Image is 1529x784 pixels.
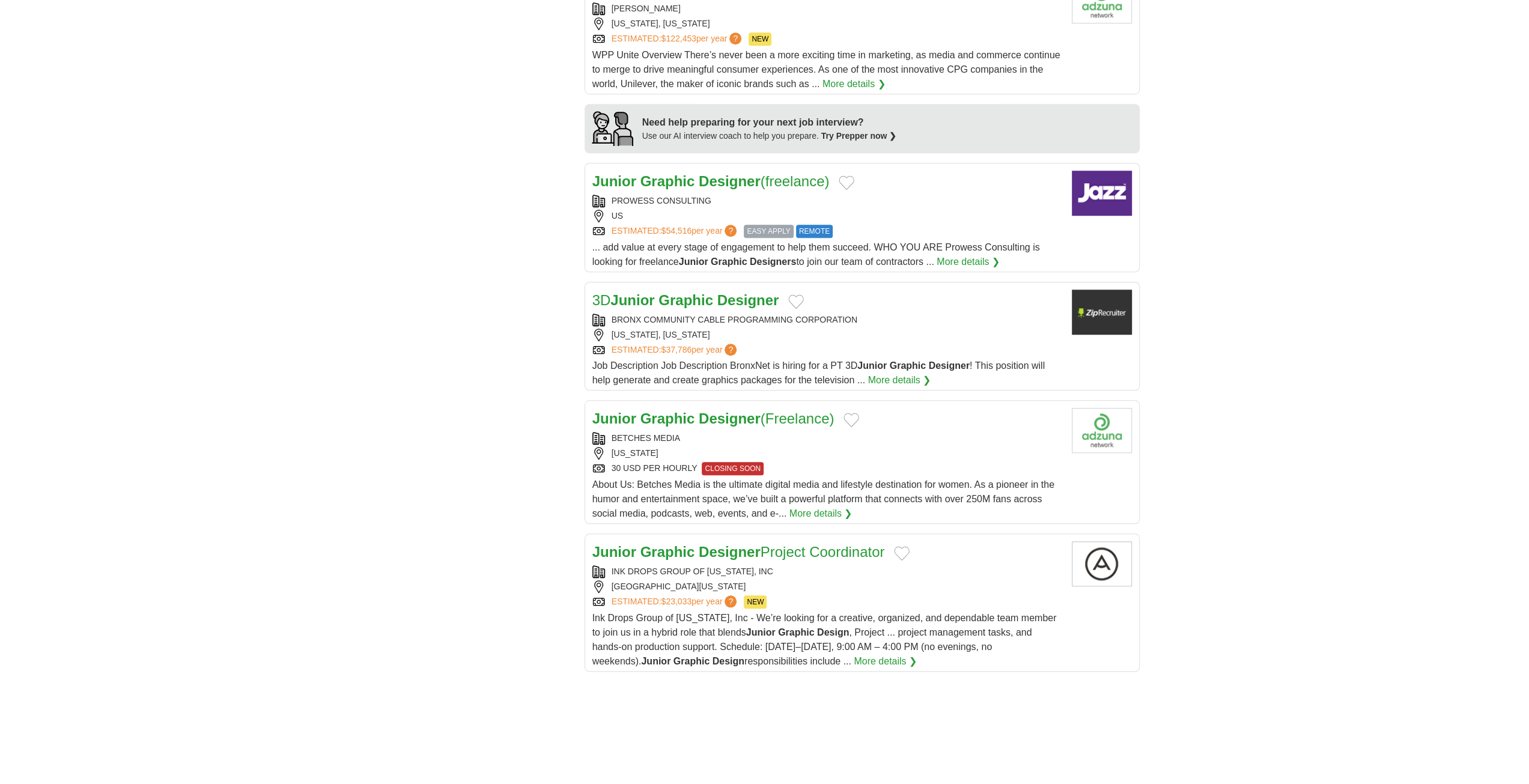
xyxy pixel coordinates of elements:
div: [GEOGRAPHIC_DATA][US_STATE] [592,580,1062,593]
a: Junior Graphic Designer(freelance) [592,173,830,189]
a: More details ❯ [868,373,931,387]
button: Add to favorite jobs [844,413,859,427]
strong: Design [713,656,744,666]
strong: Junior [857,360,887,371]
strong: Graphic [640,410,695,427]
a: More details ❯ [937,255,1000,269]
strong: Designer [717,292,779,308]
div: US [592,210,1062,222]
a: ESTIMATED:$54,516per year? [612,225,740,238]
span: $54,516 [661,226,692,236]
div: Need help preparing for your next job interview? [642,115,897,130]
span: ? [725,595,737,607]
a: More details ❯ [789,506,853,521]
div: BRONX COMMUNITY CABLE PROGRAMMING CORPORATION [592,314,1062,326]
strong: Designers [750,257,796,267]
a: ESTIMATED:$23,033per year? [612,595,740,609]
strong: Graphic [640,173,695,189]
img: Company logo [1072,541,1132,586]
strong: Graphic [640,544,695,560]
strong: Designer [928,360,969,371]
strong: Junior [592,410,636,427]
strong: Junior [641,656,670,666]
span: Job Description Job Description BronxNet is hiring for a PT 3D ! This position will help generate... [592,360,1045,385]
div: [PERSON_NAME] [592,2,1062,15]
img: Company logo [1072,408,1132,453]
div: [US_STATE], [US_STATE] [592,329,1062,341]
span: NEW [744,595,767,609]
strong: Designer [699,544,761,560]
strong: Graphic [658,292,713,308]
div: BETCHES MEDIA [592,432,1062,445]
div: PROWESS CONSULTING [592,195,1062,207]
a: ESTIMATED:$122,453per year? [612,32,744,46]
span: About Us: Betches Media is the ultimate digital media and lifestyle destination for women. As a p... [592,479,1054,518]
strong: Junior [679,257,708,267]
div: Use our AI interview coach to help you prepare. [642,130,897,142]
div: 30 USD PER HOURLY [592,462,1062,475]
a: Junior Graphic DesignerProject Coordinator [592,544,885,560]
a: More details ❯ [822,77,886,91]
span: Ink Drops Group of [US_STATE], Inc - We’re looking for a creative, organized, and dependable team... [592,613,1057,666]
strong: Design [817,627,849,637]
strong: Junior [746,627,776,637]
img: Company logo [1072,290,1132,335]
strong: Designer [699,410,761,427]
a: 3DJunior Graphic Designer [592,292,779,308]
span: NEW [749,32,771,46]
button: Add to favorite jobs [788,294,804,309]
span: ... add value at every stage of engagement to help them succeed. WHO YOU ARE Prowess Consulting i... [592,242,1040,267]
strong: Graphic [711,257,747,267]
button: Add to favorite jobs [894,546,910,561]
strong: Junior [592,173,636,189]
span: EASY APPLY [744,225,793,238]
div: [US_STATE], [US_STATE] [592,17,1062,30]
span: $122,453 [661,34,696,43]
strong: Junior [610,292,654,308]
span: CLOSING SOON [702,462,764,475]
span: $37,786 [661,345,692,354]
div: INK DROPS GROUP OF [US_STATE], INC [592,565,1062,578]
img: Company logo [1072,171,1132,216]
div: [US_STATE] [592,447,1062,460]
span: ? [725,344,737,356]
span: REMOTE [796,225,833,238]
span: ? [725,225,737,237]
strong: Junior [592,544,636,560]
a: Junior Graphic Designer(Freelance) [592,410,834,427]
a: Try Prepper now ❯ [821,131,897,141]
strong: Designer [699,173,761,189]
strong: Graphic [890,360,926,371]
a: More details ❯ [854,654,917,669]
span: $23,033 [661,597,692,606]
a: ESTIMATED:$37,786per year? [612,344,740,356]
strong: Graphic [673,656,710,666]
button: Add to favorite jobs [839,175,854,190]
span: WPP Unite Overview There’s never been a more exciting time in marketing, as media and commerce co... [592,50,1060,89]
strong: Graphic [778,627,814,637]
span: ? [729,32,741,44]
